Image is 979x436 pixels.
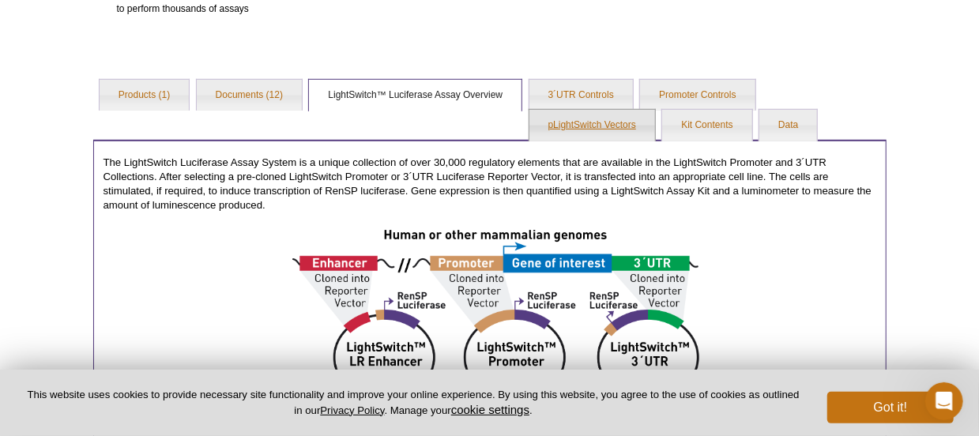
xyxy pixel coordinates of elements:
[100,80,189,111] a: Products (1)
[759,110,817,141] a: Data
[25,388,801,418] p: This website uses cookies to provide necessary site functionality and improve your online experie...
[662,110,751,141] a: Kit Contents
[827,392,954,423] button: Got it!
[529,110,655,141] a: pLightSwitch Vectors
[925,382,963,420] iframe: Intercom live chat
[451,403,529,416] button: cookie settings
[197,80,302,111] a: Documents (12)
[309,80,522,111] a: LightSwitch™ Luciferase Assay Overview
[640,80,755,111] a: Promoter Controls
[320,404,384,416] a: Privacy Policy
[104,151,876,212] p: The LightSwitch Luciferase Assay System is a unique collection of over 30,000 regulatory elements...
[529,80,633,111] a: 3´UTR Controls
